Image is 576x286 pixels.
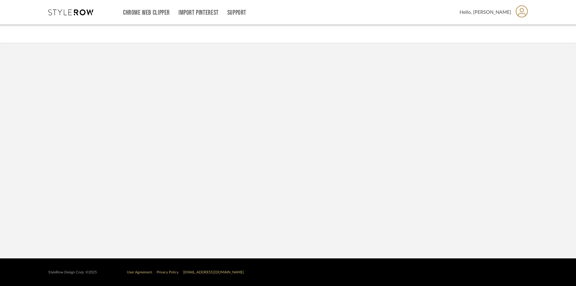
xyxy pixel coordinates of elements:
[178,10,219,15] a: Import Pinterest
[183,270,244,274] a: [EMAIL_ADDRESS][DOMAIN_NAME]
[127,270,152,274] a: User Agreement
[157,270,178,274] a: Privacy Policy
[48,270,97,275] div: StyleRow Design Corp. ©2025
[123,10,170,15] a: Chrome Web Clipper
[227,10,246,15] a: Support
[460,9,511,16] span: Hello, [PERSON_NAME]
